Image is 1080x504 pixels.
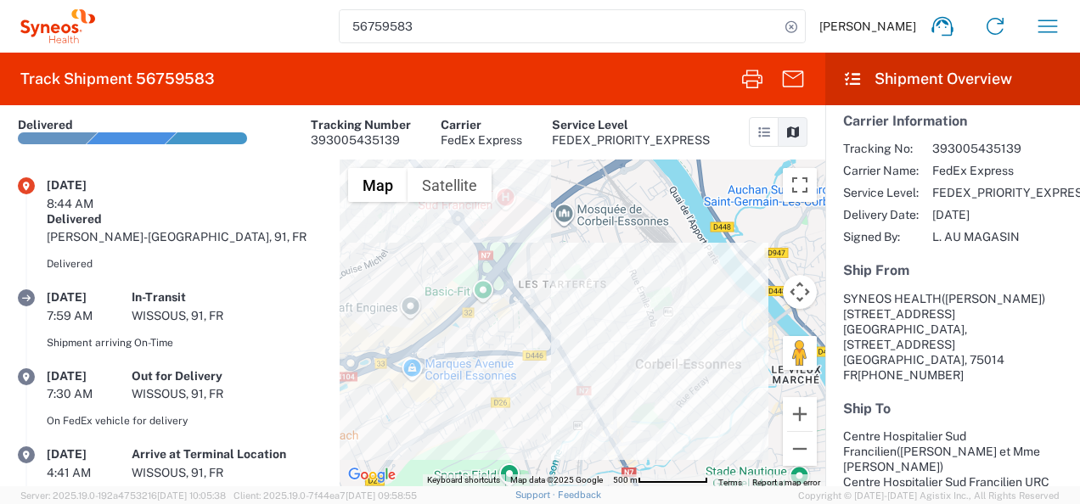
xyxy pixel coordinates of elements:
[47,177,132,193] div: [DATE]
[843,163,919,178] span: Carrier Name:
[340,10,779,42] input: Shipment, tracking or reference number
[132,368,322,384] div: Out for Delivery
[843,291,1062,383] address: [GEOGRAPHIC_DATA], 75014 FR
[552,117,710,132] div: Service Level
[344,464,400,486] img: Google
[233,490,417,501] span: Client: 2025.19.0-7f44ea7
[441,132,522,148] div: FedEx Express
[858,368,964,382] span: [PHONE_NUMBER]
[843,307,967,351] span: [STREET_ADDRESS][GEOGRAPHIC_DATA], [STREET_ADDRESS]
[132,386,322,401] div: WISSOUS, 91, FR
[783,397,817,431] button: Zoom in
[311,117,411,132] div: Tracking Number
[132,308,322,323] div: WISSOUS, 91, FR
[798,488,1060,503] span: Copyright © [DATE]-[DATE] Agistix Inc., All Rights Reserved
[843,292,942,305] span: SYNEOS HEALTH
[311,132,411,148] div: 393005435139
[344,464,400,486] a: Open this area in Google Maps (opens a new window)
[783,432,817,466] button: Zoom out
[552,132,710,148] div: FEDEX_PRIORITY_EXPRESS
[613,475,638,484] span: 500 m
[608,474,713,486] button: Map Scale: 500 m per 79 pixels
[783,275,817,309] button: Map camera controls
[132,289,322,305] div: In-Transit
[132,446,322,462] div: Arrive at Terminal Location
[783,168,817,202] button: Toggle fullscreen view
[441,117,522,132] div: Carrier
[843,141,919,156] span: Tracking No:
[20,69,215,89] h2: Track Shipment 56759583
[47,229,322,244] div: [PERSON_NAME]-[GEOGRAPHIC_DATA], 91, FR
[843,229,919,244] span: Signed By:
[346,490,417,501] span: [DATE] 09:58:55
[47,465,132,480] div: 4:41 AM
[718,478,742,487] a: Terms
[47,308,132,323] div: 7:59 AM
[47,211,322,227] div: Delivered
[819,19,916,34] span: [PERSON_NAME]
[783,336,817,370] button: Drag Pegman onto the map to open Street View
[47,256,322,272] div: Delivered
[843,207,919,222] span: Delivery Date:
[47,446,132,462] div: [DATE]
[348,168,408,202] button: Show street map
[515,490,558,500] a: Support
[843,262,1062,278] h5: Ship From
[47,335,322,350] div: Shipment arriving On-Time
[843,400,1062,417] h5: Ship To
[843,113,1062,129] h5: Carrier Information
[157,490,226,501] span: [DATE] 10:05:38
[843,445,1040,473] span: ([PERSON_NAME] et Mme [PERSON_NAME])
[47,368,132,384] div: [DATE]
[558,490,601,500] a: Feedback
[47,386,132,401] div: 7:30 AM
[132,465,322,480] div: WISSOUS, 91, FR
[18,117,73,132] div: Delivered
[408,168,492,202] button: Show satellite imagery
[843,185,919,200] span: Service Level:
[942,292,1045,305] span: ([PERSON_NAME])
[510,475,603,484] span: Map data ©2025 Google
[825,53,1080,105] header: Shipment Overview
[427,474,500,486] button: Keyboard shortcuts
[47,196,132,211] div: 8:44 AM
[20,490,226,501] span: Server: 2025.19.0-192a4753216
[47,289,132,305] div: [DATE]
[47,413,322,428] div: On FedEx vehicle for delivery
[752,478,820,487] a: Report a map error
